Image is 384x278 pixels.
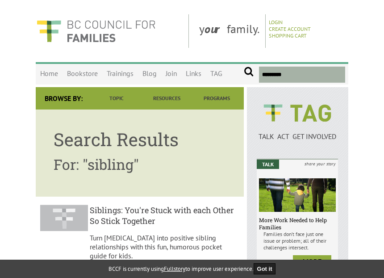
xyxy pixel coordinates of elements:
a: more [293,255,331,268]
p: Families don’t face just one issue or problem; all of their challenges intersect. [259,231,336,251]
a: Fullstory [164,265,185,273]
a: TALK ACT GET INVOLVED [257,123,338,141]
img: result.title [40,205,88,232]
h6: More Work Needed to Help Families [259,216,336,231]
a: Topic [92,87,142,110]
strong: our [205,21,227,36]
a: Shopping Cart [269,32,307,39]
p: Turn [MEDICAL_DATA] into positive sibling relationships with this fun, humorous pocket guide for ... [90,233,239,260]
h5: Siblings: You're Stuck with each Other So Stick Together [90,205,239,226]
img: BCCF's TAG Logo [257,96,338,130]
h1: Search Results [54,127,226,151]
a: Login [269,19,283,25]
a: Links [181,63,206,84]
input: Submit [244,67,254,83]
a: Home [36,63,63,84]
a: Trainings [102,63,138,84]
em: Talk [257,160,279,169]
div: Browse By: [36,87,92,110]
i: share your story [302,160,338,168]
a: Resources [142,87,192,110]
a: Join [161,63,181,84]
a: TAG [206,63,227,84]
a: result.title Siblings: You're Stuck with each Other So Stick Together Turn [MEDICAL_DATA] into po... [36,200,244,272]
h2: For: "sibling" [54,155,226,174]
div: y family. [192,14,266,48]
a: Bookstore [63,63,102,84]
a: Create Account [269,25,311,32]
a: Blog [138,63,161,84]
p: TALK ACT GET INVOLVED [257,132,338,141]
a: Programs [192,87,242,110]
img: BC Council for FAMILIES [36,14,156,48]
button: Got it [254,263,276,274]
